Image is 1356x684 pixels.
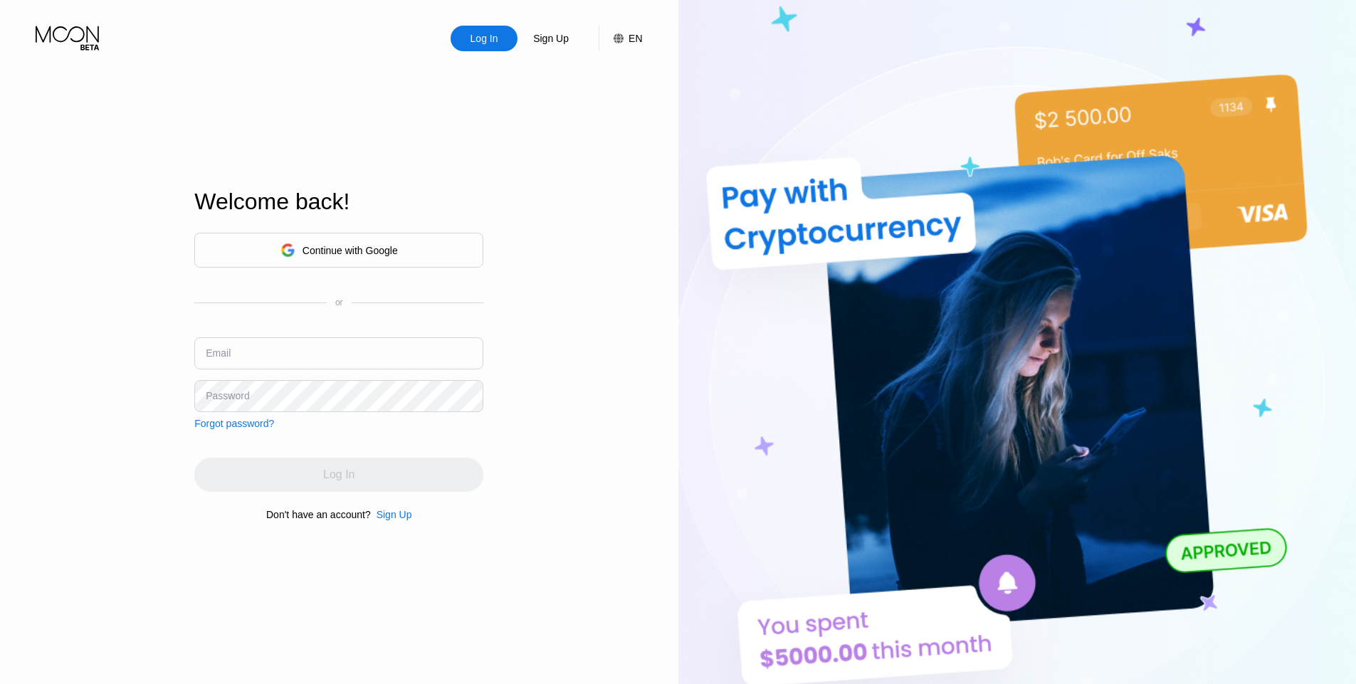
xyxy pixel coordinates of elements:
[194,233,483,268] div: Continue with Google
[206,347,231,359] div: Email
[517,26,584,51] div: Sign Up
[451,26,517,51] div: Log In
[335,298,343,307] div: or
[469,31,500,46] div: Log In
[629,33,642,44] div: EN
[194,189,483,215] div: Welcome back!
[266,509,371,520] div: Don't have an account?
[599,26,642,51] div: EN
[377,509,412,520] div: Sign Up
[371,509,412,520] div: Sign Up
[532,31,570,46] div: Sign Up
[194,418,274,429] div: Forgot password?
[206,390,249,401] div: Password
[303,245,398,256] div: Continue with Google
